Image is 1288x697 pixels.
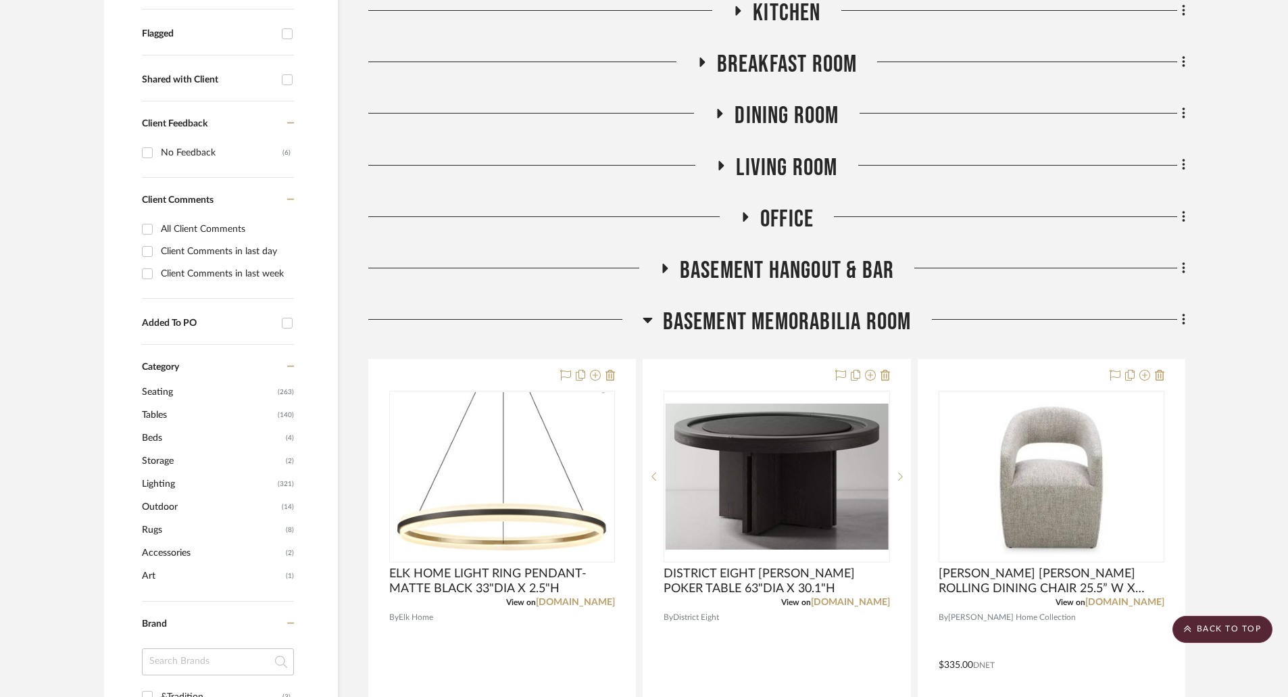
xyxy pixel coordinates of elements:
[811,598,890,607] a: [DOMAIN_NAME]
[663,308,912,337] span: BASEMENT MEMORABILIA ROOM
[161,142,282,164] div: No Feedback
[1085,598,1164,607] a: [DOMAIN_NAME]
[142,619,167,629] span: Brand
[142,648,294,675] input: Search Brands
[939,611,948,624] span: By
[939,567,1164,596] span: [PERSON_NAME] [PERSON_NAME] ROLLING DINING CHAIR 25.5” W X 25.5” D X 32.25” H PERFORMANCE FABRIC ...
[286,519,294,541] span: (8)
[506,598,536,606] span: View on
[142,542,282,564] span: Accessories
[735,101,839,130] span: DINING ROOM
[142,28,275,40] div: Flagged
[664,567,889,596] span: DISTRICT EIGHT [PERSON_NAME] POKER TABLE 63"DIA X 30.1"H
[142,427,282,450] span: Beds
[142,318,275,329] div: Added To PO
[664,391,889,562] div: 0
[760,205,814,234] span: OFFICE
[278,381,294,403] span: (263)
[665,404,888,550] img: DISTRICT EIGHT DINH POKER TABLE 63"DIA X 30.1"H
[278,404,294,426] span: (140)
[680,256,894,285] span: BASEMENT HANGOUT & BAR
[161,263,291,285] div: Client Comments in last week
[717,50,858,79] span: BREAKFAST ROOM
[161,218,291,240] div: All Client Comments
[142,473,274,496] span: Lighting
[161,241,291,262] div: Client Comments in last day
[389,567,615,596] span: ELK HOME LIGHT RING PENDANT- MATTE BLACK 33"DIA X 2.5"H
[142,362,179,373] span: Category
[282,496,294,518] span: (14)
[278,473,294,495] span: (321)
[142,119,207,128] span: Client Feedback
[673,611,719,624] span: District Eight
[142,195,214,205] span: Client Comments
[781,598,811,606] span: View on
[397,392,607,561] img: ELK HOME LIGHT RING PENDANT- MATTE BLACK 33"DIA X 2.5"H
[389,611,399,624] span: By
[286,450,294,472] span: (2)
[948,611,1076,624] span: [PERSON_NAME] Home Collection
[142,450,282,473] span: Storage
[282,142,291,164] div: (6)
[142,564,282,587] span: Art
[286,427,294,449] span: (4)
[142,74,275,86] div: Shared with Client
[142,496,278,519] span: Outdoor
[142,381,274,404] span: Seating
[286,565,294,587] span: (1)
[399,611,433,624] span: Elk Home
[1172,616,1272,643] scroll-to-top-button: BACK TO TOP
[536,598,615,607] a: [DOMAIN_NAME]
[1056,598,1085,606] span: View on
[664,611,673,624] span: By
[142,519,282,542] span: Rugs
[286,542,294,564] span: (2)
[984,392,1119,561] img: Moes BARROW ROLLING DINING CHAIR 25.5” W X 25.5” D X 32.25” H PERFORMANCE FABRIC GREY STORM #KQ-1...
[142,404,274,427] span: Tables
[736,153,837,183] span: LIVING ROOM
